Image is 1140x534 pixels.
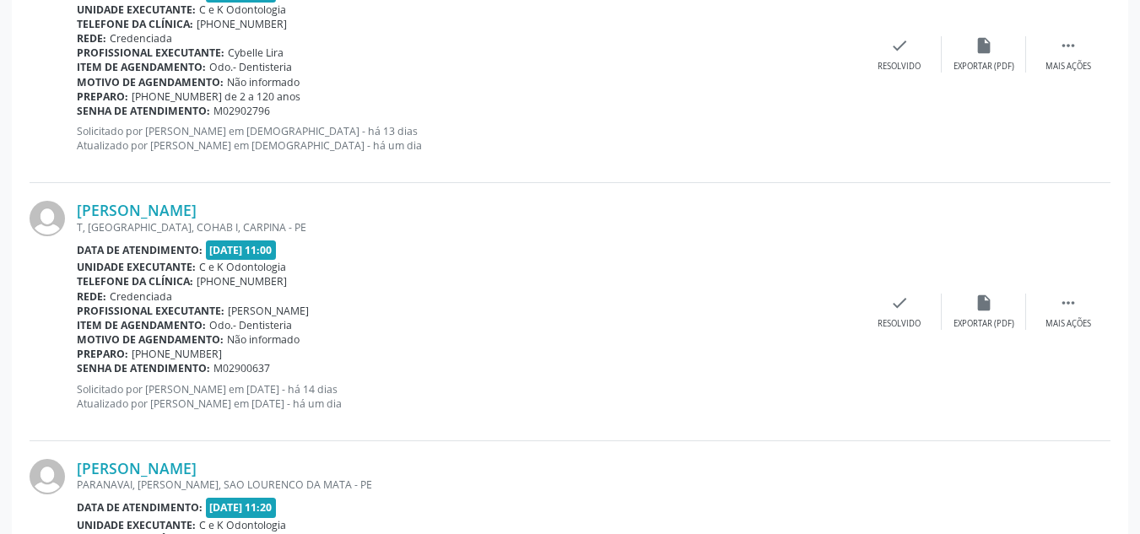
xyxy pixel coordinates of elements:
[890,36,909,55] i: check
[206,498,277,517] span: [DATE] 11:20
[132,347,222,361] span: [PHONE_NUMBER]
[1045,318,1091,330] div: Mais ações
[77,260,196,274] b: Unidade executante:
[975,294,993,312] i: insert_drive_file
[77,332,224,347] b: Motivo de agendamento:
[878,318,921,330] div: Resolvido
[77,243,203,257] b: Data de atendimento:
[228,304,309,318] span: [PERSON_NAME]
[209,318,292,332] span: Odo.- Dentisteria
[228,46,284,60] span: Cybelle Lira
[213,361,270,375] span: M02900637
[77,104,210,118] b: Senha de atendimento:
[1059,36,1078,55] i: 
[77,477,857,492] div: PARANAVAI, [PERSON_NAME], SAO LOURENCO DA MATA - PE
[77,304,224,318] b: Profissional executante:
[77,459,197,477] a: [PERSON_NAME]
[1045,61,1091,73] div: Mais ações
[77,274,193,289] b: Telefone da clínica:
[890,294,909,312] i: check
[77,347,128,361] b: Preparo:
[110,31,172,46] span: Credenciada
[77,318,206,332] b: Item de agendamento:
[1059,294,1078,312] i: 
[77,518,196,532] b: Unidade executante:
[77,17,193,31] b: Telefone da clínica:
[197,274,287,289] span: [PHONE_NUMBER]
[30,459,65,494] img: img
[197,17,287,31] span: [PHONE_NUMBER]
[77,3,196,17] b: Unidade executante:
[209,60,292,74] span: Odo.- Dentisteria
[77,220,857,235] div: T, [GEOGRAPHIC_DATA], COHAB I, CARPINA - PE
[954,61,1014,73] div: Exportar (PDF)
[132,89,300,104] span: [PHONE_NUMBER] de 2 a 120 anos
[227,332,300,347] span: Não informado
[77,361,210,375] b: Senha de atendimento:
[77,289,106,304] b: Rede:
[30,201,65,236] img: img
[199,3,286,17] span: C e K Odontologia
[110,289,172,304] span: Credenciada
[77,89,128,104] b: Preparo:
[77,31,106,46] b: Rede:
[77,46,224,60] b: Profissional executante:
[77,201,197,219] a: [PERSON_NAME]
[206,240,277,260] span: [DATE] 11:00
[77,75,224,89] b: Motivo de agendamento:
[77,124,857,153] p: Solicitado por [PERSON_NAME] em [DEMOGRAPHIC_DATA] - há 13 dias Atualizado por [PERSON_NAME] em [...
[77,382,857,411] p: Solicitado por [PERSON_NAME] em [DATE] - há 14 dias Atualizado por [PERSON_NAME] em [DATE] - há u...
[975,36,993,55] i: insert_drive_file
[77,60,206,74] b: Item de agendamento:
[77,500,203,515] b: Data de atendimento:
[199,260,286,274] span: C e K Odontologia
[199,518,286,532] span: C e K Odontologia
[954,318,1014,330] div: Exportar (PDF)
[878,61,921,73] div: Resolvido
[227,75,300,89] span: Não informado
[213,104,270,118] span: M02902796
